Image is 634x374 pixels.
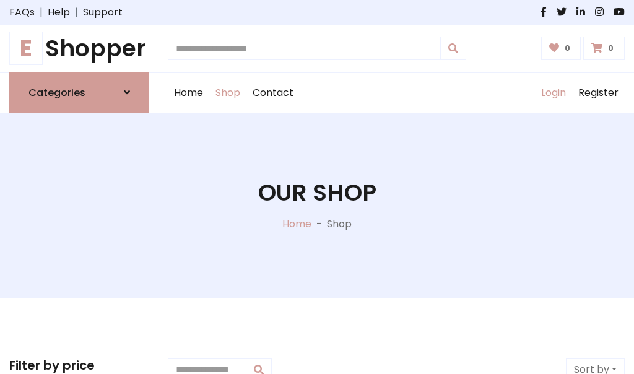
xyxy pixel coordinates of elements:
[48,5,70,20] a: Help
[311,217,327,232] p: -
[28,87,85,98] h6: Categories
[35,5,48,20] span: |
[535,73,572,113] a: Login
[9,72,149,113] a: Categories
[246,73,300,113] a: Contact
[209,73,246,113] a: Shop
[327,217,352,232] p: Shop
[605,43,617,54] span: 0
[9,35,149,63] h1: Shopper
[562,43,573,54] span: 0
[83,5,123,20] a: Support
[168,73,209,113] a: Home
[9,32,43,65] span: E
[282,217,311,231] a: Home
[541,37,581,60] a: 0
[9,358,149,373] h5: Filter by price
[9,35,149,63] a: EShopper
[258,179,376,207] h1: Our Shop
[583,37,625,60] a: 0
[9,5,35,20] a: FAQs
[70,5,83,20] span: |
[572,73,625,113] a: Register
